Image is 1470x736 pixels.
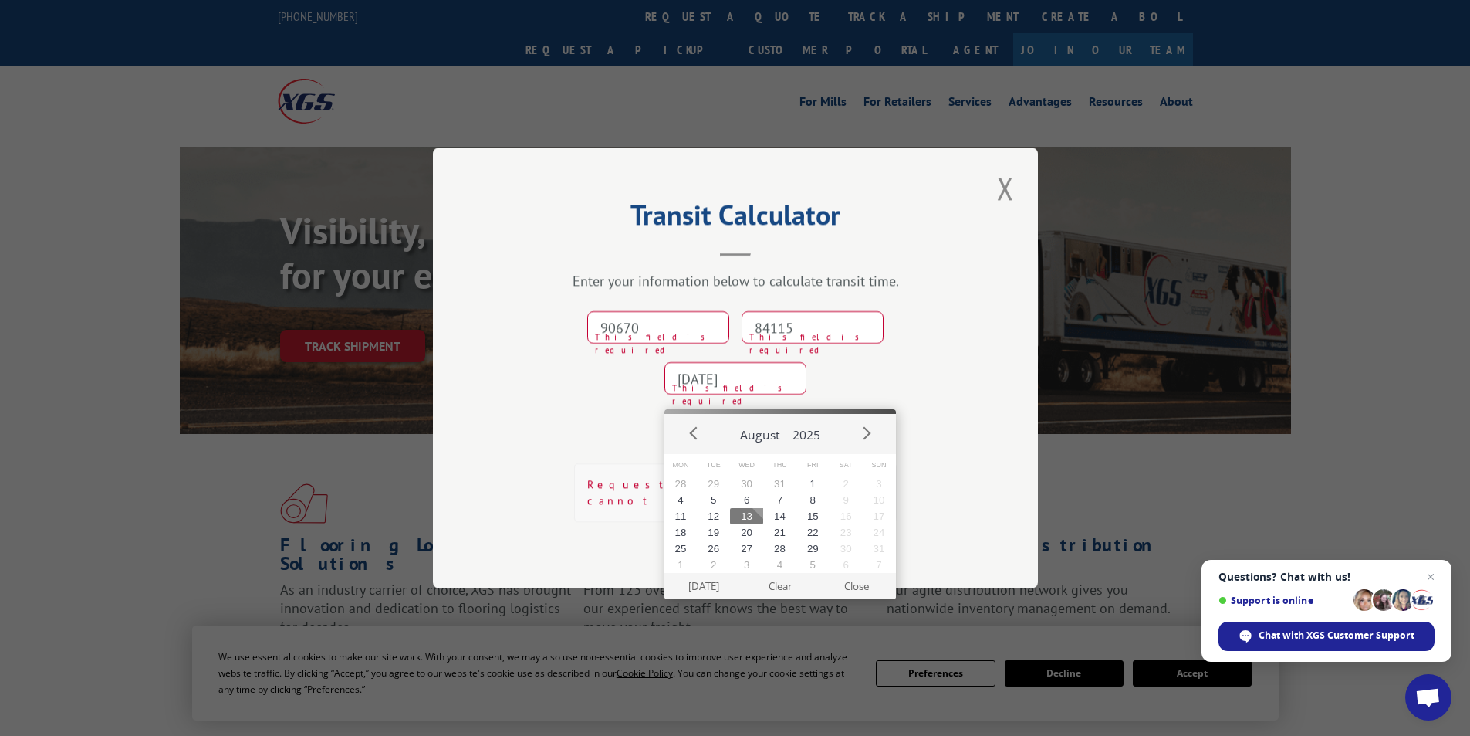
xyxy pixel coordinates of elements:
[697,492,730,508] button: 5
[830,541,863,557] button: 30
[730,476,763,492] button: 30
[1405,674,1451,721] a: Open chat
[796,476,830,492] button: 1
[730,557,763,573] button: 3
[763,454,796,477] span: Thu
[664,524,698,541] button: 18
[730,541,763,557] button: 27
[830,524,863,541] button: 23
[697,541,730,557] button: 26
[587,311,729,344] input: Origin Zip
[796,557,830,573] button: 5
[830,476,863,492] button: 2
[697,557,730,573] button: 2
[742,573,818,599] button: Clear
[796,492,830,508] button: 8
[697,454,730,477] span: Tue
[763,541,796,557] button: 28
[863,524,896,541] button: 24
[863,454,896,477] span: Sun
[796,524,830,541] button: 22
[672,382,806,407] span: This field is required
[510,204,961,233] h2: Transit Calculator
[730,524,763,541] button: 20
[863,557,896,573] button: 7
[664,454,698,477] span: Mon
[818,573,894,599] button: Close
[763,557,796,573] button: 4
[854,421,877,444] button: Next
[664,476,698,492] button: 28
[697,508,730,524] button: 12
[863,492,896,508] button: 10
[796,508,830,524] button: 15
[763,524,796,541] button: 21
[595,331,729,356] span: This field is required
[730,454,763,477] span: Wed
[763,476,796,492] button: 31
[697,476,730,492] button: 29
[664,541,698,557] button: 25
[574,463,897,522] div: Request error: Tender Date cannot be in the past
[796,541,830,557] button: 29
[786,414,826,449] button: 2025
[796,454,830,477] span: Fri
[863,541,896,557] button: 31
[730,492,763,508] button: 6
[830,492,863,508] button: 9
[830,508,863,524] button: 16
[730,508,763,524] button: 13
[1218,622,1435,651] span: Chat with XGS Customer Support
[664,492,698,508] button: 4
[734,414,786,449] button: August
[830,454,863,477] span: Sat
[863,476,896,492] button: 3
[863,508,896,524] button: 17
[1218,595,1348,606] span: Support is online
[763,508,796,524] button: 14
[665,573,742,599] button: [DATE]
[992,167,1019,209] button: Close modal
[683,421,706,444] button: Prev
[697,524,730,541] button: 19
[830,557,863,573] button: 6
[1259,629,1414,643] span: Chat with XGS Customer Support
[763,492,796,508] button: 7
[742,311,884,344] input: Dest. Zip
[664,362,806,395] input: Tender Date
[1218,571,1435,583] span: Questions? Chat with us!
[664,508,698,524] button: 11
[749,331,884,356] span: This field is required
[510,272,961,290] div: Enter your information below to calculate transit time.
[664,557,698,573] button: 1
